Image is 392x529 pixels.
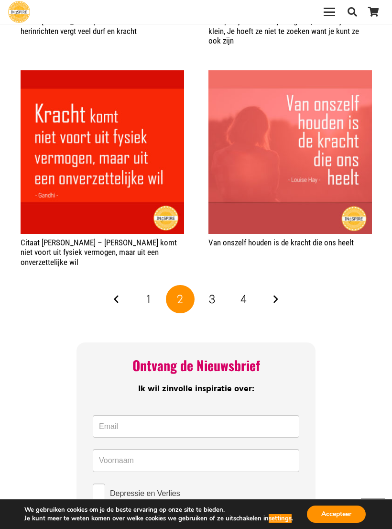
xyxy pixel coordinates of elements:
[166,285,195,314] span: Pagina 2
[209,292,215,306] span: 3
[93,484,105,504] input: Depressie en Verlies
[21,16,160,35] a: Citaat [PERSON_NAME]: Je leven te moeten herinrichten vergt veel durf en kracht
[269,514,292,523] button: settings
[21,70,184,234] a: Citaat Gandhi – Kracht komt niet voort uit fysiek vermogen, maar uit een onverzettelijke wil
[208,70,372,234] a: Van onszelf houden is de kracht die ons heelt
[132,355,260,375] span: Ontvang de Nieuwsbrief
[134,285,163,314] a: Pagina 1
[21,238,177,267] a: Citaat [PERSON_NAME] – [PERSON_NAME] komt niet voort uit fysiek vermogen, maar uit een onverzette...
[361,498,385,522] a: Terug naar top
[229,285,258,314] a: Pagina 4
[208,238,354,247] a: Van onszelf houden is de kracht die ons heelt
[208,16,359,45] a: Lichtpuntjes: soms zijn ze groot, soms zijn ze klein, Je hoeft ze niet te zoeken want je kunt ze ...
[24,506,293,514] p: We gebruiken cookies om je de beste ervaring op onze site te bieden.
[146,292,151,306] span: 1
[8,1,30,23] a: Ingspire - het zingevingsplatform met de mooiste spreuken en gouden inzichten over het leven
[138,382,254,396] span: Ik wil zinvolle inspiratie over:
[197,285,226,314] a: Pagina 3
[21,70,184,234] img: Mooie spreuk over kracht van Gandhi
[240,292,247,306] span: 4
[24,514,293,523] p: Je kunt meer te weten komen over welke cookies we gebruiken of ze uitschakelen in .
[177,292,183,306] span: 2
[93,415,299,438] input: Email
[307,506,366,523] button: Accepteer
[317,6,342,18] a: Menu
[110,487,180,499] span: Depressie en Verlies
[93,449,299,472] input: Voornaam
[208,70,372,234] img: van Louise Hay over de kracht van compassie voor jezelf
